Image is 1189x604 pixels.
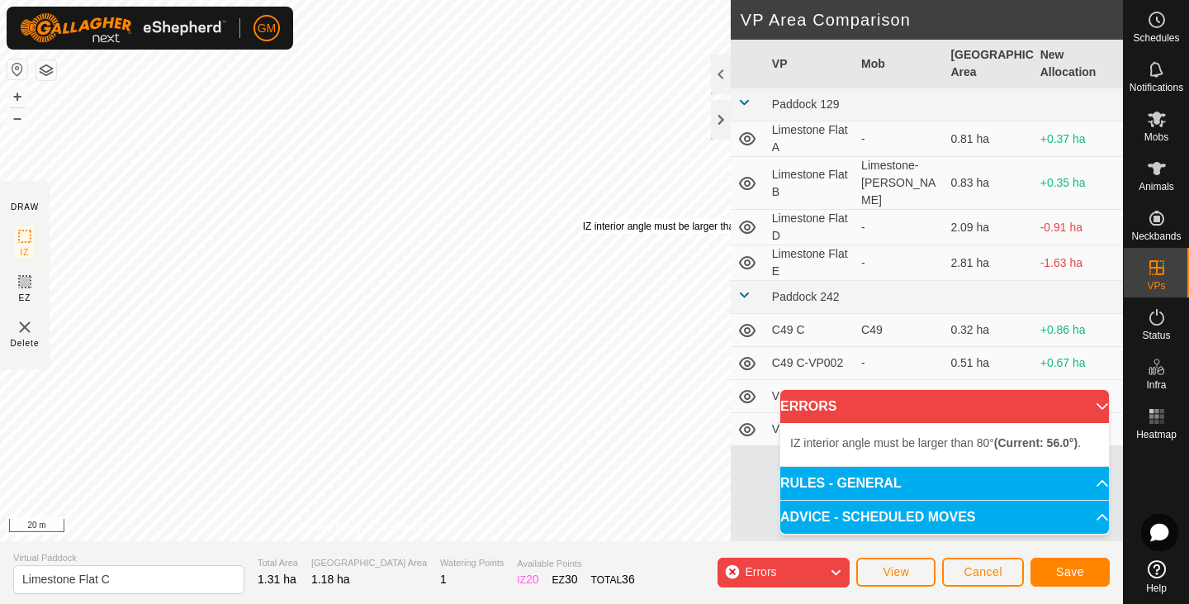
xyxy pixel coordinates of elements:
span: Total Area [258,556,298,570]
span: Status [1142,331,1170,340]
span: Errors [745,565,776,578]
button: Save [1030,558,1110,587]
td: +0.86 ha [1034,314,1123,347]
td: -1.63 ha [1034,245,1123,281]
td: 2.81 ha [944,245,1033,281]
span: 20 [526,573,539,586]
span: RULES - GENERAL [780,477,902,490]
div: TOTAL [591,571,635,588]
a: Privacy Policy [300,520,362,535]
span: Paddock 242 [772,290,840,303]
td: Limestone Flat D [765,210,855,245]
span: Schedules [1133,33,1179,43]
span: EZ [19,292,31,304]
th: New Allocation [1034,40,1123,88]
div: Limestone-[PERSON_NAME] [861,157,937,209]
span: 1.31 ha [258,573,296,586]
td: +0.99 ha [1034,380,1123,413]
td: C49 C [765,314,855,347]
th: Mob [855,40,944,88]
p-accordion-header: RULES - GENERAL [780,467,1109,500]
div: C49 [861,321,937,339]
div: - [861,354,937,372]
td: Limestone Flat A [765,121,855,157]
button: – [7,108,27,128]
span: Save [1056,565,1084,578]
div: - [861,219,937,236]
td: 0.81 ha [944,121,1033,157]
button: Map Layers [36,60,56,80]
span: 30 [565,573,578,586]
th: [GEOGRAPHIC_DATA] Area [944,40,1033,88]
a: Help [1124,554,1189,600]
td: VP002-VP001 [765,413,855,446]
td: Limestone Flat E [765,245,855,281]
span: Watering Points [440,556,504,570]
span: Available Points [517,557,634,571]
a: Contact Us [381,520,430,535]
span: 1.18 ha [311,573,350,586]
button: + [7,87,27,107]
td: 0.19 ha [944,380,1033,413]
img: Gallagher Logo [20,13,226,43]
div: IZ [517,571,538,588]
h2: VP Area Comparison [741,10,1123,30]
p-accordion-content: ERRORS [780,423,1109,466]
div: EZ [552,571,578,588]
div: - [861,388,937,405]
button: Cancel [942,558,1024,587]
span: 36 [622,573,635,586]
div: IZ interior angle must be larger than 80° . [583,219,832,234]
div: - [861,254,937,272]
span: VPs [1147,281,1165,291]
p-accordion-header: ERRORS [780,390,1109,423]
td: +0.37 ha [1034,121,1123,157]
td: +0.67 ha [1034,347,1123,380]
span: IZ [21,246,30,259]
td: 0.83 ha [944,157,1033,210]
span: Help [1146,583,1167,593]
td: 2.09 ha [944,210,1033,245]
th: VP [765,40,855,88]
div: - [861,131,937,148]
span: Infra [1146,380,1166,390]
span: View [883,565,909,578]
div: DRAW [11,201,39,213]
td: 0.51 ha [944,347,1033,380]
span: IZ interior angle must be larger than 80° . [790,436,1081,449]
span: Virtual Paddock [13,551,244,565]
span: Delete [11,337,40,350]
td: Limestone Flat B [765,157,855,210]
span: Paddock 129 [772,97,840,111]
span: Neckbands [1131,231,1181,241]
b: (Current: 56.0°) [994,436,1078,449]
p-accordion-header: ADVICE - SCHEDULED MOVES [780,501,1109,534]
td: -0.91 ha [1034,210,1123,245]
span: Mobs [1144,132,1168,142]
span: Heatmap [1136,430,1177,440]
td: +0.35 ha [1034,157,1123,210]
td: VP002 [765,380,855,413]
span: Animals [1139,182,1174,192]
td: 0.32 ha [944,314,1033,347]
span: Notifications [1130,83,1183,93]
span: ERRORS [780,400,836,413]
button: Reset Map [7,59,27,79]
span: ADVICE - SCHEDULED MOVES [780,511,975,524]
span: Cancel [964,565,1002,578]
span: [GEOGRAPHIC_DATA] Area [311,556,427,570]
span: GM [258,20,277,37]
img: VP [15,317,35,337]
td: C49 C-VP002 [765,347,855,380]
button: View [856,558,936,587]
span: 1 [440,573,447,586]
